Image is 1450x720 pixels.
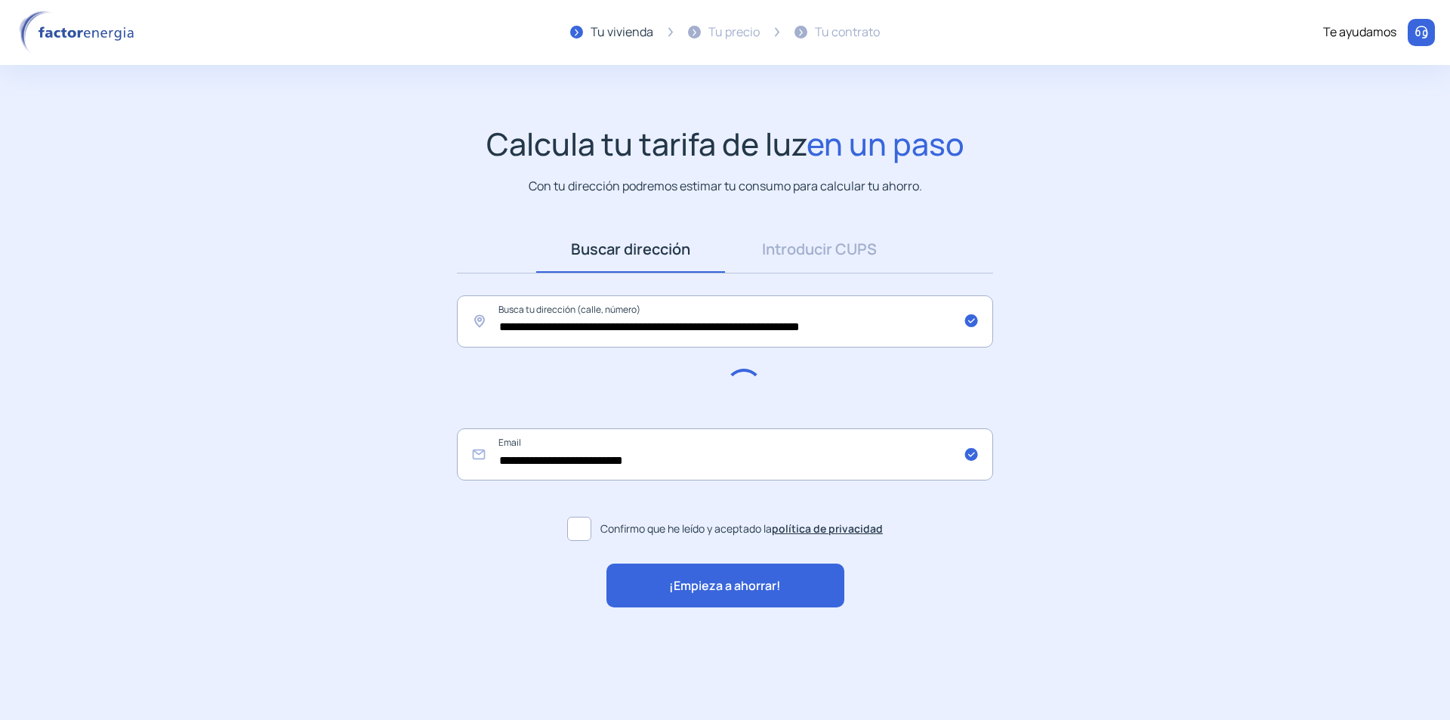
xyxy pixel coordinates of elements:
p: Con tu dirección podremos estimar tu consumo para calcular tu ahorro. [529,177,922,196]
div: Tu contrato [815,23,880,42]
span: Confirmo que he leído y aceptado la [600,521,883,537]
a: Introducir CUPS [725,226,914,273]
div: Te ayudamos [1323,23,1396,42]
h1: Calcula tu tarifa de luz [486,125,964,162]
a: política de privacidad [772,521,883,536]
img: llamar [1414,25,1429,40]
div: Tu vivienda [591,23,653,42]
img: logo factor [15,11,143,54]
span: en un paso [807,122,964,165]
span: ¡Empieza a ahorrar! [669,576,781,596]
div: Tu precio [708,23,760,42]
a: Buscar dirección [536,226,725,273]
